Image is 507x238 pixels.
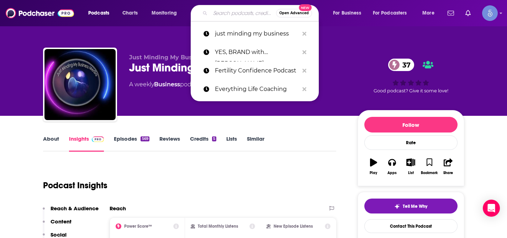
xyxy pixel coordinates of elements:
img: Podchaser - Follow, Share and Rate Podcasts [6,6,74,20]
p: Content [51,218,72,225]
button: open menu [147,7,186,19]
div: 37Good podcast? Give it some love! [358,54,464,98]
button: Content [43,218,72,231]
span: Monitoring [152,8,177,18]
div: 5 [212,136,216,141]
button: Play [364,154,383,179]
a: About [43,135,59,152]
a: Business [154,81,180,88]
a: Similar [247,135,264,152]
h2: Reach [110,205,126,212]
span: Good podcast? Give it some love! [374,88,448,93]
div: List [408,171,414,175]
a: Fertility Confidence Podcast [191,61,319,80]
a: Contact This Podcast [364,219,458,233]
img: tell me why sparkle [394,204,400,209]
span: For Business [333,8,361,18]
p: just minding my business [215,25,299,43]
img: Podchaser Pro [92,136,104,142]
p: Fertility Confidence Podcast [215,61,299,80]
span: Just Minding My Business Media [129,54,228,61]
a: 37 [388,59,414,71]
button: open menu [328,7,370,19]
div: 569 [141,136,149,141]
span: 37 [395,59,414,71]
span: For Podcasters [373,8,407,18]
a: Charts [118,7,142,19]
button: open menu [83,7,118,19]
button: open menu [368,7,417,19]
a: Lists [226,135,237,152]
a: Episodes569 [114,135,149,152]
h2: New Episode Listens [274,224,313,229]
button: Follow [364,117,458,132]
span: Open Advanced [279,11,309,15]
a: Show notifications dropdown [445,7,457,19]
span: More [422,8,434,18]
p: Everything Life Coaching [215,80,299,98]
p: Social [51,231,67,238]
a: Show notifications dropdown [463,7,474,19]
span: Logged in as Spiral5-G1 [482,5,498,21]
img: User Profile [482,5,498,21]
div: Share [443,171,453,175]
a: Credits5 [190,135,216,152]
div: Rate [364,135,458,150]
span: New [299,4,312,11]
img: Just Minding My Business [44,49,116,120]
a: Everything Life Coaching [191,80,319,98]
button: open menu [417,7,443,19]
p: YES, BRAND with Hersh Rephun [215,43,299,61]
div: Open Intercom Messenger [483,200,500,217]
a: just minding my business [191,25,319,43]
a: InsightsPodchaser Pro [69,135,104,152]
button: Share [439,154,457,179]
span: Podcasts [88,8,109,18]
div: Apps [387,171,397,175]
a: YES, BRAND with [PERSON_NAME] [191,43,319,61]
button: List [401,154,420,179]
div: A weekly podcast [129,80,203,89]
div: Play [370,171,377,175]
h1: Podcast Insights [43,180,107,191]
button: tell me why sparkleTell Me Why [364,199,458,213]
button: Open AdvancedNew [276,9,312,17]
a: Reviews [159,135,180,152]
p: Reach & Audience [51,205,99,212]
button: Reach & Audience [43,205,99,218]
span: Charts [122,8,138,18]
button: Show profile menu [482,5,498,21]
h2: Total Monthly Listens [198,224,238,229]
button: Apps [383,154,401,179]
span: Tell Me Why [403,204,427,209]
div: Bookmark [421,171,438,175]
h2: Power Score™ [124,224,152,229]
button: Bookmark [420,154,439,179]
div: Search podcasts, credits, & more... [197,5,326,21]
input: Search podcasts, credits, & more... [210,7,276,19]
